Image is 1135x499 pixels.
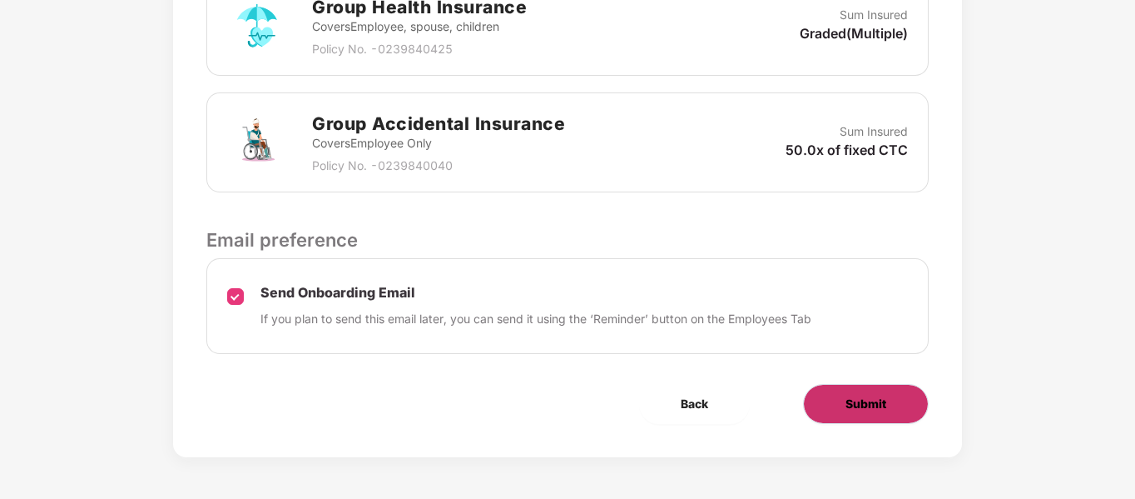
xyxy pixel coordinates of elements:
p: Covers Employee Only [312,134,565,152]
p: Send Onboarding Email [260,284,811,302]
p: 50.0x of fixed CTC [786,141,908,159]
p: Sum Insured [840,6,908,24]
p: Email preference [206,226,928,254]
button: Back [639,384,750,424]
h2: Group Accidental Insurance [312,110,565,137]
span: Submit [845,395,886,413]
p: Policy No. - 0239840425 [312,40,527,58]
p: Graded(Multiple) [800,24,908,42]
img: svg+xml;base64,PHN2ZyB4bWxucz0iaHR0cDovL3d3dy53My5vcmcvMjAwMC9zdmciIHdpZHRoPSI3MiIgaGVpZ2h0PSI3Mi... [227,112,287,172]
p: If you plan to send this email later, you can send it using the ‘Reminder’ button on the Employee... [260,310,811,328]
p: Policy No. - 0239840040 [312,157,565,175]
p: Covers Employee, spouse, children [312,17,527,36]
span: Back [681,395,708,413]
button: Submit [803,384,929,424]
p: Sum Insured [840,122,908,141]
